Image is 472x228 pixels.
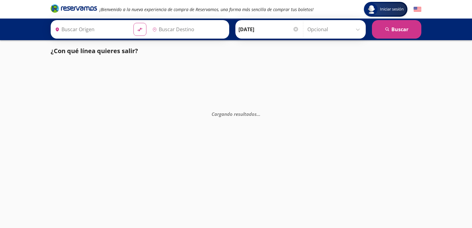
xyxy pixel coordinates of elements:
[307,22,363,37] input: Opcional
[51,4,97,15] a: Brand Logo
[51,46,138,56] p: ¿Con qué línea quieres salir?
[212,111,260,117] em: Cargando resultados
[51,4,97,13] i: Brand Logo
[150,22,226,37] input: Buscar Destino
[377,6,406,12] span: Iniciar sesión
[99,6,314,12] em: ¡Bienvenido a la nueva experiencia de compra de Reservamos, una forma más sencilla de comprar tus...
[414,6,421,13] button: English
[257,111,258,117] span: .
[238,22,299,37] input: Elegir Fecha
[258,111,259,117] span: .
[372,20,421,39] button: Buscar
[259,111,260,117] span: .
[53,22,129,37] input: Buscar Origen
